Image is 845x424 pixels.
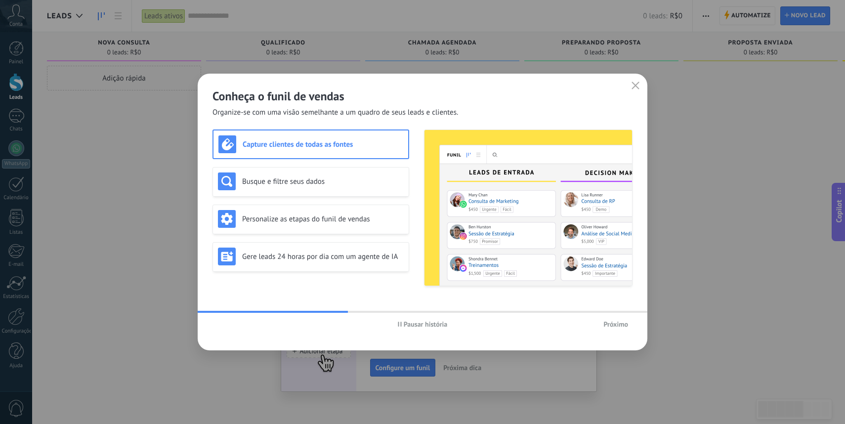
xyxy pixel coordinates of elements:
h3: Gere leads 24 horas por dia com um agente de IA [242,252,404,261]
h3: Capture clientes de todas as fontes [243,140,403,149]
button: Pausar história [393,317,452,332]
h3: Busque e filtre seus dados [242,177,404,186]
h3: Personalize as etapas do funil de vendas [242,214,404,224]
button: Próximo [599,317,633,332]
span: Organize-se com uma visão semelhante a um quadro de seus leads e clientes. [212,108,458,118]
h2: Conheça o funil de vendas [212,88,633,104]
span: Pausar história [404,321,448,328]
span: Próximo [603,321,628,328]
